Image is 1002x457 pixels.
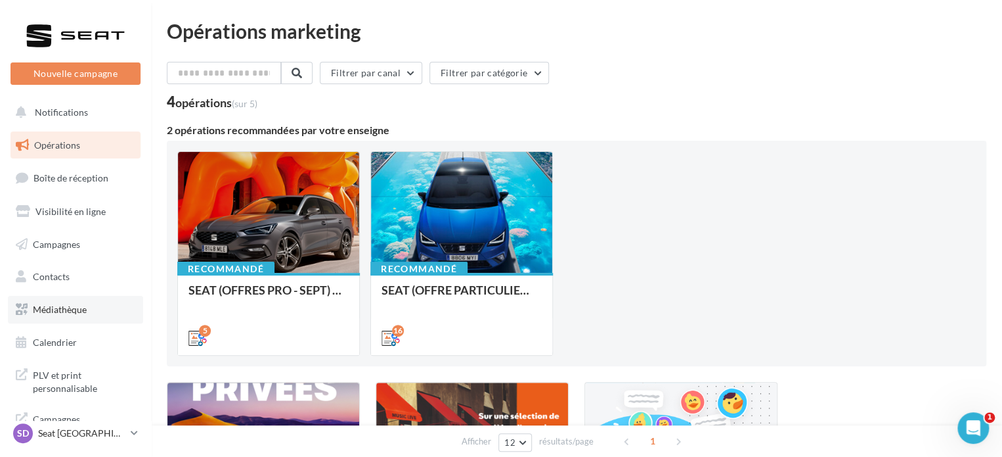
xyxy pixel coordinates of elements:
[33,172,108,183] span: Boîte de réception
[33,366,135,395] span: PLV et print personnalisable
[175,97,257,108] div: opérations
[11,421,141,446] a: SD Seat [GEOGRAPHIC_DATA]
[498,433,532,452] button: 12
[957,412,989,444] iframe: Intercom live chat
[8,361,143,400] a: PLV et print personnalisable
[320,62,422,84] button: Filtrer par canal
[167,125,986,135] div: 2 opérations recommandées par votre enseigne
[17,427,29,440] span: SD
[8,99,138,126] button: Notifications
[8,405,143,444] a: Campagnes DataOnDemand
[167,95,257,109] div: 4
[38,427,125,440] p: Seat [GEOGRAPHIC_DATA]
[33,304,87,315] span: Médiathèque
[232,98,257,109] span: (sur 5)
[33,410,135,439] span: Campagnes DataOnDemand
[177,262,274,276] div: Recommandé
[8,231,143,258] a: Campagnes
[8,263,143,291] a: Contacts
[8,164,143,192] a: Boîte de réception
[35,206,106,217] span: Visibilité en ligne
[984,412,995,423] span: 1
[8,296,143,324] a: Médiathèque
[8,329,143,356] a: Calendrier
[167,21,986,41] div: Opérations marketing
[33,271,70,282] span: Contacts
[8,132,143,159] a: Opérations
[429,62,549,84] button: Filtrer par catégorie
[504,437,515,448] span: 12
[33,337,77,348] span: Calendrier
[370,262,468,276] div: Recommandé
[35,107,88,118] span: Notifications
[381,283,542,310] div: SEAT (OFFRE PARTICULIER - SEPT) - SOCIAL MEDIA
[539,435,594,448] span: résultats/page
[462,435,491,448] span: Afficher
[188,283,349,310] div: SEAT (OFFRES PRO - SEPT) - SOCIAL MEDIA
[392,325,404,337] div: 16
[199,325,211,337] div: 5
[11,62,141,85] button: Nouvelle campagne
[33,238,80,249] span: Campagnes
[642,431,663,452] span: 1
[8,198,143,226] a: Visibilité en ligne
[34,139,80,151] span: Opérations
